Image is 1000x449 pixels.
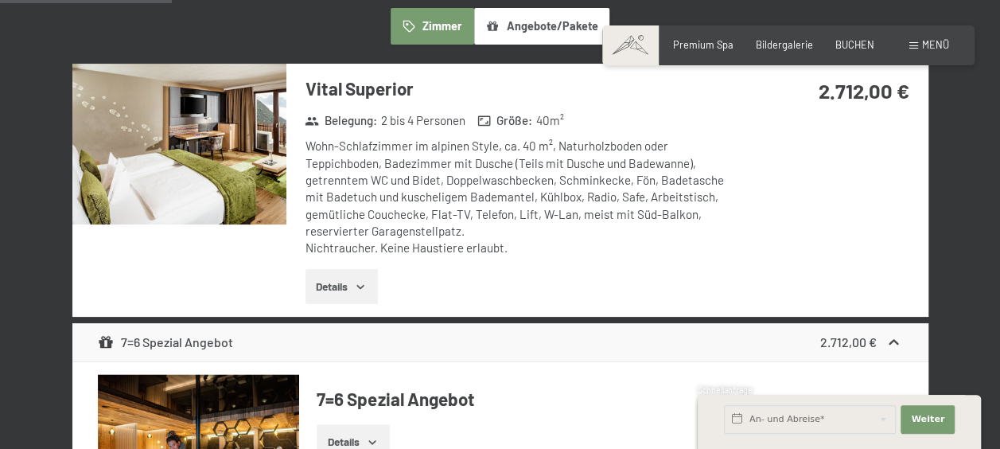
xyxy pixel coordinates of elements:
[698,385,753,395] span: Schnellanfrage
[72,64,286,224] img: mss_renderimg.php
[901,405,955,434] button: Weiter
[477,112,533,129] strong: Größe :
[305,269,378,304] button: Details
[911,413,944,426] span: Weiter
[305,112,377,129] strong: Belegung :
[98,333,233,352] div: 7=6 Spezial Angebot
[380,112,465,129] span: 2 bis 4 Personen
[72,323,928,361] div: 7=6 Spezial Angebot2.712,00 €
[474,8,609,45] button: Angebote/Pakete
[305,76,736,101] h3: Vital Superior
[922,38,949,51] span: Menü
[835,38,874,51] a: BUCHEN
[818,78,909,103] strong: 2.712,00 €
[305,138,736,256] div: Wohn-Schlafzimmer im alpinen Style, ca. 40 m², Naturholzboden oder Teppichboden, Badezimmer mit D...
[317,387,902,412] h4: 7=6 Spezial Angebot
[673,38,733,51] a: Premium Spa
[756,38,813,51] a: Bildergalerie
[536,112,564,129] span: 40 m²
[391,8,473,45] button: Zimmer
[819,334,876,349] strong: 2.712,00 €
